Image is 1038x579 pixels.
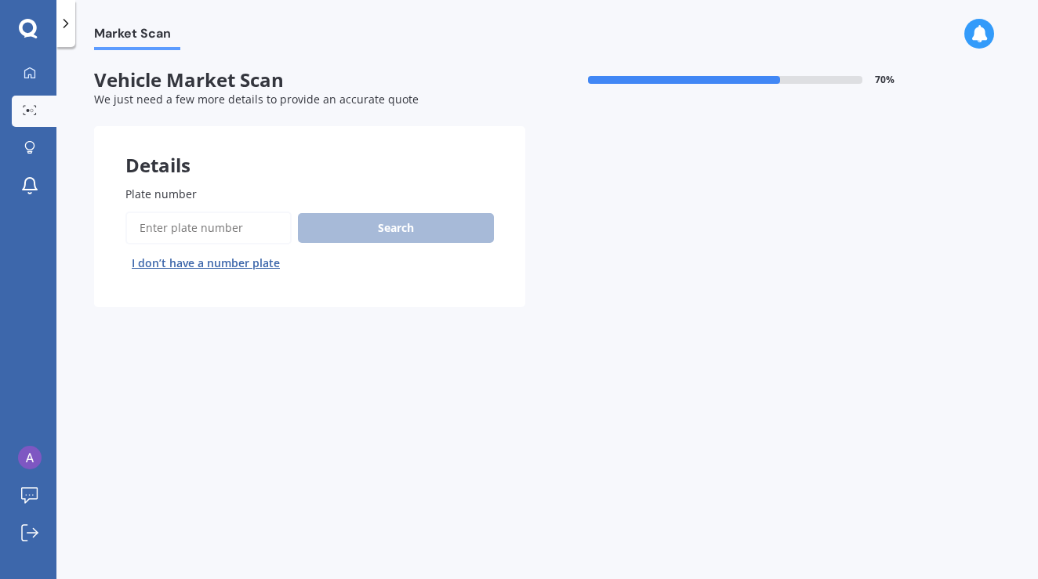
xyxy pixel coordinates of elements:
[18,446,42,469] img: ACg8ocK_3_ZjbZ09IzZ88PeNHaoxvzFpa9JNxMWcyIJa-8_qaMHFPg=s96-c
[875,74,895,85] span: 70 %
[94,92,419,107] span: We just need a few more details to provide an accurate quote
[94,126,525,173] div: Details
[125,186,197,201] span: Plate number
[125,212,292,244] input: Enter plate number
[94,69,525,92] span: Vehicle Market Scan
[125,251,286,276] button: I don’t have a number plate
[94,26,180,47] span: Market Scan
